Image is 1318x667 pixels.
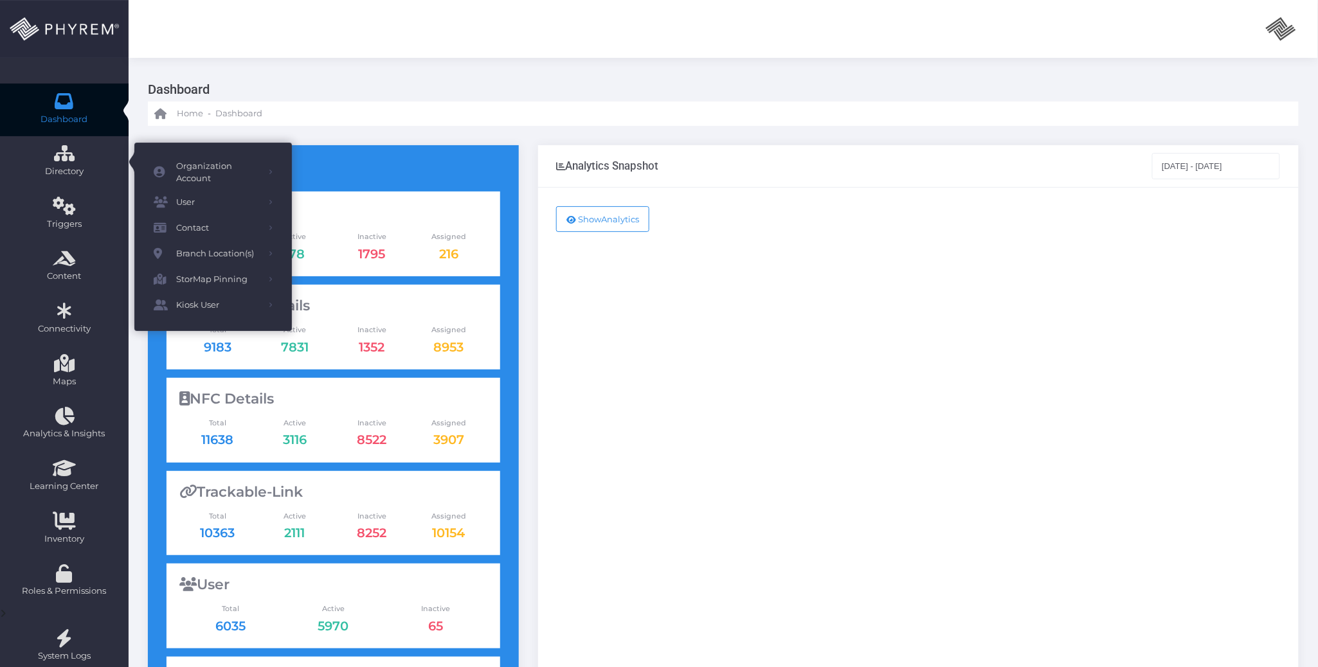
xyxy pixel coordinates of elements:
[439,246,458,262] a: 216
[8,427,120,440] span: Analytics & Insights
[201,525,235,540] a: 10363
[8,270,120,283] span: Content
[134,267,292,292] a: StorMap Pinning
[556,206,649,232] button: ShowAnalytics
[359,339,384,355] a: 1352
[256,325,333,335] span: Active
[53,375,76,388] span: Maps
[8,650,120,663] span: System Logs
[134,215,292,241] a: Contact
[179,298,487,314] div: QR-Code Details
[206,107,213,120] li: -
[179,484,487,501] div: Trackable-Link
[556,159,658,172] div: Analytics Snapshot
[41,113,88,126] span: Dashboard
[176,220,260,236] span: Contact
[433,525,465,540] a: 10154
[410,511,487,522] span: Assigned
[333,418,410,429] span: Inactive
[284,246,305,262] a: 178
[333,231,410,242] span: Inactive
[410,418,487,429] span: Assigned
[333,511,410,522] span: Inactive
[8,323,120,335] span: Connectivity
[154,102,203,126] a: Home
[215,107,262,120] span: Dashboard
[8,480,120,493] span: Learning Center
[134,156,292,190] a: Organization Account
[1152,153,1281,179] input: Select Date Range
[179,603,282,614] span: Total
[283,432,307,447] a: 3116
[202,432,234,447] a: 11638
[284,525,305,540] a: 2111
[179,511,257,522] span: Total
[8,533,120,546] span: Inventory
[179,418,257,429] span: Total
[434,339,464,355] a: 8953
[282,603,384,614] span: Active
[256,418,333,429] span: Active
[176,160,260,185] span: Organization Account
[410,231,487,242] span: Assigned
[176,297,260,314] span: Kiosk User
[215,618,246,634] a: 6035
[410,325,487,335] span: Assigned
[176,245,260,262] span: Branch Location(s)
[179,204,487,221] div: Beacon
[179,391,487,407] div: NFC Details
[148,77,1289,102] h3: Dashboard
[318,618,348,634] a: 5970
[358,246,385,262] a: 1795
[578,214,601,224] span: Show
[333,325,410,335] span: Inactive
[256,511,333,522] span: Active
[384,603,487,614] span: Inactive
[215,102,262,126] a: Dashboard
[179,576,487,593] div: User
[177,107,203,120] span: Home
[134,241,292,267] a: Branch Location(s)
[134,292,292,318] a: Kiosk User
[204,339,231,355] a: 9183
[433,432,464,447] a: 3907
[134,190,292,215] a: User
[8,165,120,178] span: Directory
[176,271,260,288] span: StorMap Pinning
[176,194,260,211] span: User
[8,585,120,598] span: Roles & Permissions
[256,231,333,242] span: Active
[429,618,444,634] a: 65
[357,432,386,447] a: 8522
[8,218,120,231] span: Triggers
[357,525,386,540] a: 8252
[281,339,309,355] a: 7831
